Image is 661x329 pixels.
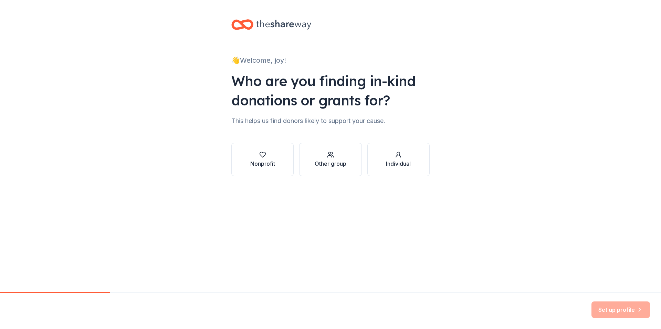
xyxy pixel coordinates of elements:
[231,71,430,110] div: Who are you finding in-kind donations or grants for?
[299,143,361,176] button: Other group
[367,143,430,176] button: Individual
[231,55,430,66] div: 👋 Welcome, joy!
[231,143,294,176] button: Nonprofit
[315,160,346,168] div: Other group
[386,160,411,168] div: Individual
[250,160,275,168] div: Nonprofit
[231,115,430,126] div: This helps us find donors likely to support your cause.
